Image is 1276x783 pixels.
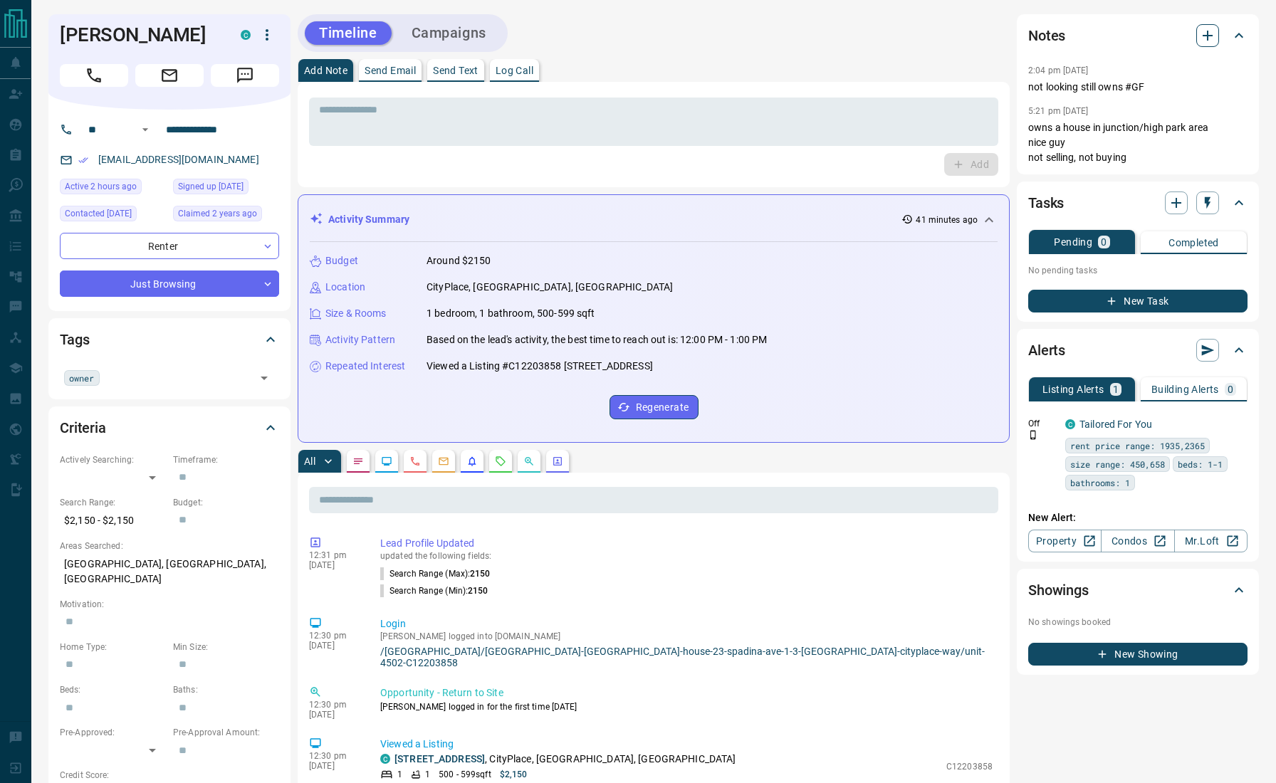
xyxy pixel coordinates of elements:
[425,768,430,781] p: 1
[433,65,478,75] p: Send Text
[380,754,390,764] div: condos.ca
[1028,579,1089,601] h2: Showings
[409,456,421,467] svg: Calls
[500,768,528,781] p: $2,150
[173,496,279,509] p: Budget:
[1028,106,1089,116] p: 5:21 pm [DATE]
[60,540,279,552] p: Areas Searched:
[60,270,279,297] div: Just Browsing
[1028,24,1065,47] h2: Notes
[1028,339,1065,362] h2: Alerts
[310,206,998,233] div: Activity Summary41 minutes ago
[427,359,653,374] p: Viewed a Listing #C12203858 [STREET_ADDRESS]
[380,631,993,641] p: [PERSON_NAME] logged into [DOMAIN_NAME]
[60,496,166,509] p: Search Range:
[427,280,673,295] p: CityPlace, [GEOGRAPHIC_DATA], [GEOGRAPHIC_DATA]
[1028,80,1248,95] p: not looking still owns #GF
[60,453,166,466] p: Actively Searching:
[1054,237,1092,247] p: Pending
[1178,457,1223,471] span: beds: 1-1
[60,23,219,46] h1: [PERSON_NAME]
[380,567,491,580] p: Search Range (Max) :
[1028,333,1248,367] div: Alerts
[1028,191,1064,214] h2: Tasks
[397,768,402,781] p: 1
[1228,384,1233,394] p: 0
[427,253,491,268] p: Around $2150
[60,328,89,351] h2: Tags
[60,206,166,226] div: Thu Apr 24 2025
[380,685,993,700] p: Opportunity - Return to Site
[173,683,279,696] p: Baths:
[309,761,359,771] p: [DATE]
[470,569,490,579] span: 2150
[380,700,993,713] p: [PERSON_NAME] logged in for the first time [DATE]
[380,551,993,561] p: updated the following fields:
[438,456,449,467] svg: Emails
[496,65,533,75] p: Log Call
[946,760,993,773] p: C12203858
[178,206,257,221] span: Claimed 2 years ago
[325,306,387,321] p: Size & Rooms
[1028,260,1248,281] p: No pending tasks
[65,206,132,221] span: Contacted [DATE]
[610,395,699,419] button: Regenerate
[60,179,166,199] div: Wed Aug 13 2025
[552,456,563,467] svg: Agent Actions
[1028,643,1248,666] button: New Showing
[137,121,154,138] button: Open
[1028,616,1248,629] p: No showings booked
[1151,384,1219,394] p: Building Alerts
[98,154,259,165] a: [EMAIL_ADDRESS][DOMAIN_NAME]
[380,616,993,631] p: Login
[78,155,88,165] svg: Email Verified
[254,368,274,388] button: Open
[466,456,478,467] svg: Listing Alerts
[65,179,137,194] span: Active 2 hours ago
[397,21,501,45] button: Campaigns
[178,179,244,194] span: Signed up [DATE]
[325,280,365,295] p: Location
[1101,530,1174,552] a: Condos
[60,641,166,653] p: Home Type:
[304,456,315,466] p: All
[60,64,128,87] span: Call
[1079,419,1152,430] a: Tailored For You
[173,179,279,199] div: Thu Jun 29 2023
[60,598,279,611] p: Motivation:
[1028,530,1102,552] a: Property
[309,700,359,710] p: 12:30 pm
[1028,290,1248,312] button: New Task
[916,214,978,226] p: 41 minutes ago
[1113,384,1119,394] p: 1
[439,768,491,781] p: 500 - 599 sqft
[380,584,488,597] p: Search Range (Min) :
[325,253,358,268] p: Budget
[427,332,767,347] p: Based on the lead's activity, the best time to reach out is: 12:00 PM - 1:00 PM
[1042,384,1104,394] p: Listing Alerts
[135,64,204,87] span: Email
[394,753,485,764] a: [STREET_ADDRESS]
[241,30,251,40] div: condos.ca
[309,631,359,641] p: 12:30 pm
[1065,419,1075,429] div: condos.ca
[1070,475,1130,490] span: bathrooms: 1
[1028,510,1248,525] p: New Alert:
[380,536,993,551] p: Lead Profile Updated
[304,65,347,75] p: Add Note
[60,683,166,696] p: Beds:
[468,586,488,596] span: 2150
[173,641,279,653] p: Min Size:
[60,509,166,532] p: $2,150 - $2,150
[1028,573,1248,607] div: Showings
[60,552,279,591] p: [GEOGRAPHIC_DATA], [GEOGRAPHIC_DATA], [GEOGRAPHIC_DATA]
[309,550,359,560] p: 12:31 pm
[60,416,106,439] h2: Criteria
[309,560,359,570] p: [DATE]
[60,322,279,357] div: Tags
[394,752,736,767] p: , CityPlace, [GEOGRAPHIC_DATA], [GEOGRAPHIC_DATA]
[173,726,279,739] p: Pre-Approval Amount:
[325,332,395,347] p: Activity Pattern
[211,64,279,87] span: Message
[1168,238,1219,248] p: Completed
